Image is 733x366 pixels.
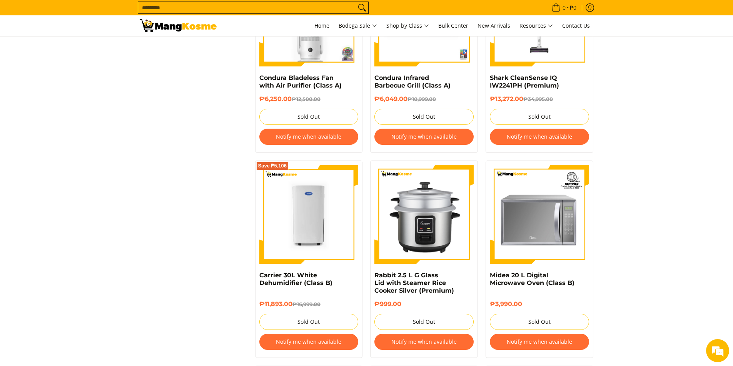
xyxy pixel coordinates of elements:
[438,22,468,29] span: Bulk Center
[562,22,590,29] span: Contact Us
[374,74,451,89] a: Condura Infrared Barbecue Grill (Class A)
[490,314,589,330] button: Sold Out
[474,15,514,36] a: New Arrivals
[374,95,474,103] h6: ₱6,049.00
[374,300,474,308] h6: ₱999.00
[292,96,321,102] del: ₱12,500.00
[335,15,381,36] a: Bodega Sale
[374,314,474,330] button: Sold Out
[258,164,287,168] span: Save ₱5,106
[356,2,368,13] button: Search
[311,15,333,36] a: Home
[224,15,594,36] nav: Main Menu
[549,3,579,12] span: •
[490,109,589,125] button: Sold Out
[292,301,321,307] del: ₱16,999.00
[259,272,332,287] a: Carrier 30L White Dehumidifier (Class B)
[259,129,359,145] button: Notify me when available
[386,21,429,31] span: Shop by Class
[558,15,594,36] a: Contact Us
[4,210,147,237] textarea: Type your message and hit 'Enter'
[259,109,359,125] button: Sold Out
[140,19,217,32] img: Small Appliances l Mang Kosme: Home Appliances Warehouse Sale
[569,5,578,10] span: ₱0
[490,272,574,287] a: Midea 20 L Digital Microwave Oven (Class B)
[259,165,359,264] img: carrier-30-liter-dehumidier-premium-full-view-mang-kosme
[561,5,567,10] span: 0
[259,314,359,330] button: Sold Out
[259,334,359,350] button: Notify me when available
[259,74,342,89] a: Condura Bladeless Fan with Air Purifier (Class A)
[490,129,589,145] button: Notify me when available
[519,21,553,31] span: Resources
[374,109,474,125] button: Sold Out
[478,22,510,29] span: New Arrivals
[374,334,474,350] button: Notify me when available
[259,95,359,103] h6: ₱6,250.00
[314,22,329,29] span: Home
[516,15,557,36] a: Resources
[40,43,129,53] div: Chat with us now
[382,15,433,36] a: Shop by Class
[259,300,359,308] h6: ₱11,893.00
[434,15,472,36] a: Bulk Center
[490,95,589,103] h6: ₱13,272.00
[523,96,553,102] del: ₱34,995.00
[45,97,106,174] span: We're online!
[490,300,589,308] h6: ₱3,990.00
[407,96,436,102] del: ₱10,999.00
[374,272,454,294] a: Rabbit 2.5 L G Glass Lid with Steamer Rice Cooker Silver (Premium)
[374,129,474,145] button: Notify me when available
[126,4,145,22] div: Minimize live chat window
[339,21,377,31] span: Bodega Sale
[490,74,559,89] a: Shark CleanSense IQ IW2241PH (Premium)
[374,165,474,264] img: https://mangkosme.com/products/rabbit-2-5-l-g-glass-lid-with-steamer-rice-cooker-silver-class-a
[490,334,589,350] button: Notify me when available
[490,165,589,264] img: Midea 20 L Digital Microwave Oven (Class B)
